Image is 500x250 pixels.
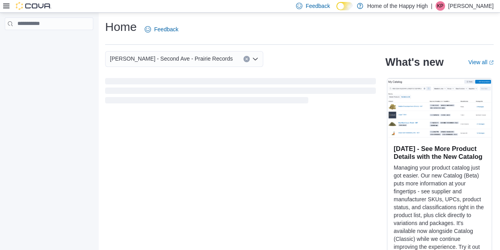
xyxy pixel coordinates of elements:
[385,56,443,69] h2: What's new
[5,32,93,51] nav: Complex example
[105,80,376,105] span: Loading
[142,21,181,37] a: Feedback
[489,60,494,65] svg: External link
[336,2,353,10] input: Dark Mode
[306,2,330,10] span: Feedback
[105,19,137,35] h1: Home
[448,1,494,11] p: [PERSON_NAME]
[436,1,445,11] div: Kayla Parker
[243,56,250,62] button: Clear input
[252,56,258,62] button: Open list of options
[367,1,428,11] p: Home of the Happy High
[154,25,178,33] span: Feedback
[437,1,443,11] span: KP
[431,1,432,11] p: |
[394,145,485,160] h3: [DATE] - See More Product Details with the New Catalog
[468,59,494,65] a: View allExternal link
[16,2,51,10] img: Cova
[110,54,233,63] span: [PERSON_NAME] - Second Ave - Prairie Records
